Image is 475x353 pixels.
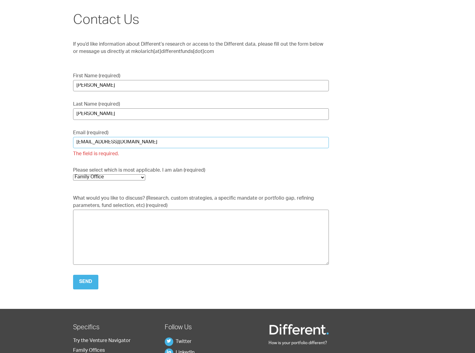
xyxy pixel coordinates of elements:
[269,323,329,336] img: Different Funds
[73,174,145,180] select: Please select which is most applicable. I am a/an (required)
[73,137,329,148] input: Email (required)
[73,73,329,91] label: First Name (required)
[73,108,329,120] input: Last Name (required)
[73,323,159,332] h2: Specifics
[73,12,329,30] h1: Contact Us
[73,195,329,270] label: What would you like to discuss? (Research, custom strategies, a specific mandate or portfolio gap...
[165,340,192,344] a: Twitter
[73,42,323,54] span: If you’d like information about Different’s research or access to the Different data, please fill...
[73,210,329,265] textarea: What would you like to discuss? (Research, custom strategies, a specific mandate or portfolio gap...
[73,275,98,289] input: Send
[73,80,329,91] input: First Name (required)
[73,101,329,120] label: Last Name (required)
[73,167,329,180] label: Please select which is most applicable. I am a/an (required)
[73,151,329,158] span: The field is required.
[73,130,329,158] label: Email (required)
[165,323,250,332] h2: Follow Us
[73,73,329,289] form: Contact form
[269,340,402,347] p: How is your portfolio different?
[73,339,131,344] a: Try the Venture Navigator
